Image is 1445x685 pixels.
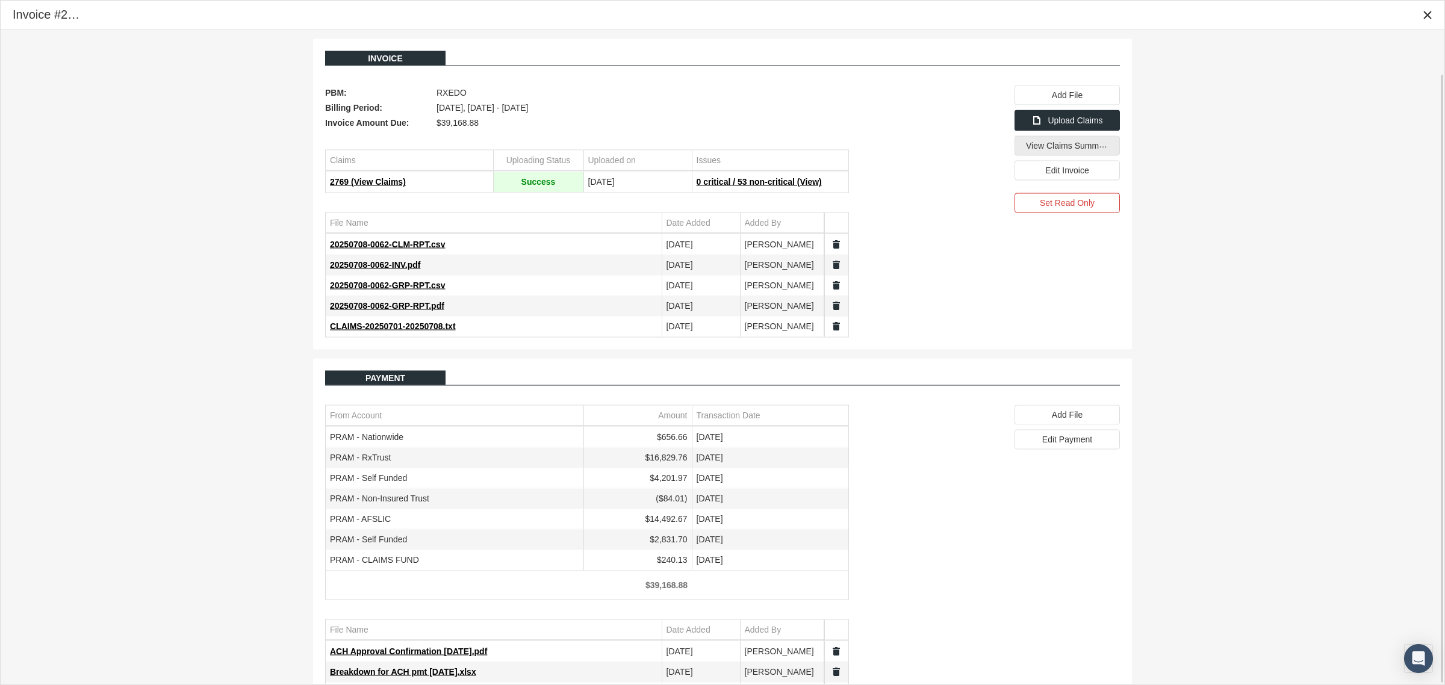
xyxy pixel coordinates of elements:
td: Column From Account [326,406,583,426]
div: Add File [1015,85,1120,105]
div: Added By [745,624,782,636]
span: Invoice Amount Due: [325,116,430,131]
td: Column Issues [692,150,848,171]
td: [DATE] [662,296,740,316]
td: Column Date Added [662,213,740,234]
div: Uploading Status [506,155,571,166]
div: Uploaded on [588,155,636,166]
div: Invoice #295 [13,7,81,23]
span: View Claims Summary [1026,140,1111,150]
div: Add File [1015,405,1120,425]
td: PRAM - Self Funded [326,529,583,550]
td: $240.13 [583,550,692,570]
td: $14,492.67 [583,509,692,529]
td: [DATE] [583,172,692,192]
td: [DATE] [692,550,848,570]
td: PRAM - AFSLIC [326,509,583,529]
td: PRAM - CLAIMS FUND [326,550,583,570]
td: [PERSON_NAME] [740,234,824,255]
div: Data grid [325,405,849,600]
div: $39,168.88 [588,580,688,591]
span: 0 critical / 53 non-critical (View) [697,177,822,187]
td: [PERSON_NAME] [740,641,824,662]
a: Split [831,259,842,270]
a: Split [831,239,842,250]
span: 20250708-0062-INV.pdf [330,260,420,270]
span: $39,168.88 [437,116,479,131]
td: [DATE] [662,234,740,255]
div: Data grid [325,212,849,338]
div: Edit Payment [1015,430,1120,450]
td: [PERSON_NAME] [740,316,824,336]
a: Split [831,321,842,332]
span: ACH Approval Confirmation [DATE].pdf [330,646,487,656]
div: Claims [330,155,356,166]
td: [DATE] [662,662,740,682]
div: File Name [330,624,368,636]
td: Column Transaction Date [692,406,848,426]
td: [DATE] [692,427,848,447]
td: Column Uploaded on [583,150,692,171]
span: RXEDO [437,85,467,101]
td: [DATE] [692,509,848,529]
span: [DATE], [DATE] - [DATE] [437,101,528,116]
a: Split [831,300,842,311]
div: From Account [330,410,382,421]
span: 20250708-0062-GRP-RPT.csv [330,281,445,290]
div: File Name [330,217,368,229]
div: Amount [658,410,687,421]
td: $16,829.76 [583,447,692,468]
td: [PERSON_NAME] [740,296,824,316]
td: PRAM - Self Funded [326,468,583,488]
div: Upload Claims [1015,110,1120,131]
td: $4,201.97 [583,468,692,488]
td: [DATE] [692,529,848,550]
td: PRAM - Non-Insured Trust [326,488,583,509]
td: Column Added By [740,620,824,640]
div: Close [1417,4,1438,26]
td: Column Added By [740,213,824,234]
td: [DATE] [662,641,740,662]
span: Set Read Only [1040,198,1095,208]
span: Breakdown for ACH pmt [DATE].xlsx [330,667,476,677]
span: 20250708-0062-GRP-RPT.pdf [330,301,444,311]
td: [DATE] [692,447,848,468]
span: 20250708-0062-CLM-RPT.csv [330,240,445,249]
div: Issues [697,155,721,166]
td: $2,831.70 [583,529,692,550]
div: View Claims Summary [1015,136,1120,156]
span: 2769 (View Claims) [330,177,406,187]
span: CLAIMS-20250701-20250708.txt [330,321,456,331]
div: Added By [745,217,782,229]
td: [DATE] [662,316,740,336]
td: [PERSON_NAME] [740,662,824,682]
td: Column Amount [583,406,692,426]
span: Upload Claims [1048,116,1102,125]
td: Column File Name [326,213,662,234]
div: Transaction Date [697,410,760,421]
td: Success [493,172,583,192]
span: Edit Invoice [1045,166,1089,175]
td: Column Claims [326,150,493,171]
td: [DATE] [692,488,848,509]
span: Edit Payment [1042,435,1092,444]
div: Edit Invoice [1015,161,1120,181]
td: Column Date Added [662,620,740,640]
td: [PERSON_NAME] [740,275,824,296]
div: Date Added [667,217,710,229]
a: Split [831,646,842,657]
td: Column Uploading Status [493,150,583,171]
a: Split [831,280,842,291]
td: PRAM - RxTrust [326,447,583,468]
span: Add File [1052,90,1083,100]
td: ($84.01) [583,488,692,509]
div: Date Added [667,624,710,636]
span: Add File [1052,410,1083,420]
span: PBM: [325,85,430,101]
span: Invoice [368,54,403,63]
a: Split [831,666,842,677]
td: PRAM - Nationwide [326,427,583,447]
td: [DATE] [662,275,740,296]
div: Open Intercom Messenger [1404,644,1433,673]
td: $656.66 [583,427,692,447]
